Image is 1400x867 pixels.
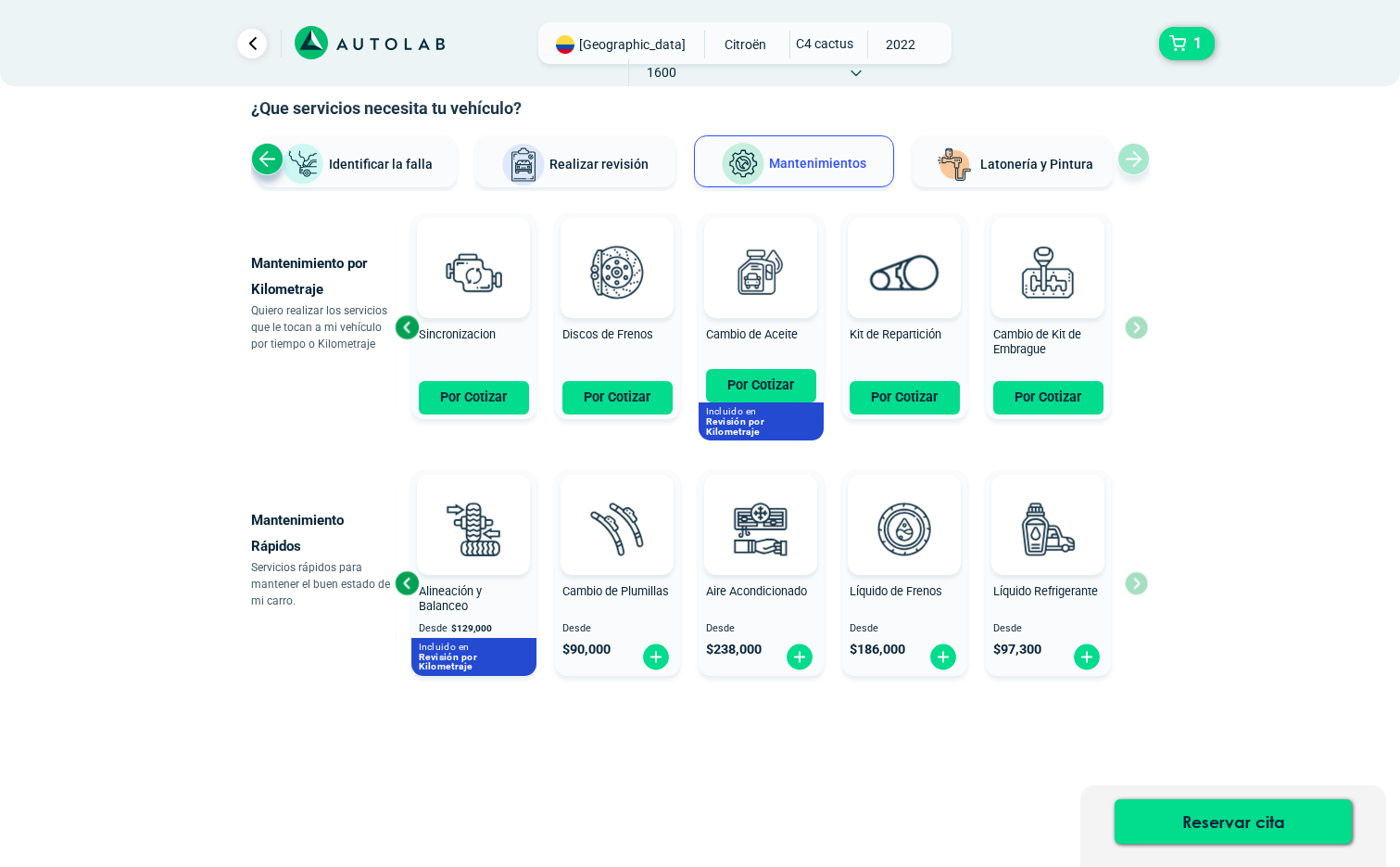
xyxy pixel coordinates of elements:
img: sincronizacion-v3.svg [433,231,514,312]
span: Desde [562,623,673,635]
button: Por Cotizar [562,381,673,414]
button: Por Cotizar [850,381,960,414]
span: Cambio de Kit de Embrague [993,327,1081,357]
span: Discos de Frenos [562,327,653,341]
button: Alineación y Balanceo Desde $129,000 Incluido en Revisión por Kilometraje [411,470,536,676]
p: Mantenimiento Rápidos [251,507,395,559]
img: fi_plus-circle2.svg [641,643,671,671]
img: alineacion_y_balanceo-v3.svg [433,488,514,569]
span: $ 238,000 [706,642,762,657]
span: Identificar la falla [329,156,433,171]
img: fi_plus-circle2.svg [1072,643,1102,671]
span: Kit de Repartición [850,327,941,341]
button: Sincronizacion Por Cotizar [411,213,536,419]
span: Mantenimientos [769,156,866,171]
img: Mantenimientos [721,142,765,186]
span: Cambio de Aceite [706,327,798,341]
img: frenos2-v3.svg [576,231,658,312]
span: Latonería y Pintura [980,157,1093,172]
button: Cambio de Aceite Por Cotizar Incluido en Revisión por Kilometraje [699,213,824,419]
img: Identificar la falla [281,143,325,186]
span: Desde [706,623,816,635]
span: Líquido de Frenos [850,584,942,598]
div: Previous slide [393,313,421,341]
h2: ¿Que servicios necesita tu vehículo? [251,96,1150,121]
button: Discos de Frenos Por Cotizar [555,213,680,419]
button: Por Cotizar [706,369,816,402]
img: plumillas-v3.svg [576,488,658,569]
a: Ir al paso anterior [237,29,267,58]
img: AD0BCuuxAAAAAElFTkSuQmCC [1020,478,1076,534]
button: Identificar la falla [257,135,457,187]
span: 2022 [868,31,934,58]
img: Flag of COLOMBIA [556,35,574,54]
img: AD0BCuuxAAAAAElFTkSuQmCC [589,222,645,277]
img: AD0BCuuxAAAAAElFTkSuQmCC [589,478,645,534]
span: Desde [993,623,1104,635]
button: Realizar revisión [475,135,675,187]
button: Cambio de Kit de Embrague Por Cotizar [986,213,1111,419]
span: 1 [1189,28,1206,59]
img: Realizar revisión [501,143,546,187]
img: Latonería y Pintura [932,143,977,187]
button: Cambio de Plumillas Desde $90,000 [555,470,680,676]
img: fi_plus-circle2.svg [928,643,958,671]
button: Kit de Repartición Por Cotizar [842,213,967,419]
img: AD0BCuuxAAAAAElFTkSuQmCC [446,478,501,534]
img: AD0BCuuxAAAAAElFTkSuQmCC [446,222,501,277]
span: $ 129,000 [451,623,492,633]
div: Previous slide [393,569,421,597]
img: aire_acondicionado-v3.svg [720,488,801,569]
img: AD0BCuuxAAAAAElFTkSuQmCC [877,478,932,534]
img: fi_plus-circle2.svg [785,643,814,671]
img: AD0BCuuxAAAAAElFTkSuQmCC [877,222,932,277]
img: correa_de_reparticion-v3.svg [870,254,940,290]
span: 1600 [629,58,695,86]
button: Líquido Refrigerante Desde $97,300 [986,470,1111,676]
span: $ 97,300 [993,642,1041,657]
p: Incluido en [419,641,529,653]
img: liquido_frenos-v3.svg [864,488,945,569]
button: Por Cotizar [419,381,529,414]
button: Aire Acondicionado Desde $238,000 [699,470,824,676]
button: 1 [1159,27,1215,60]
span: $ 186,000 [850,642,905,657]
span: Cambio de Plumillas [562,584,669,598]
button: Latonería y Pintura [913,135,1113,187]
span: $ 90,000 [562,642,611,657]
b: Revisión por Kilometraje [706,415,765,437]
img: AD0BCuuxAAAAAElFTkSuQmCC [1020,222,1076,277]
button: Mantenimientos [694,135,894,187]
img: cambio_de_aceite-v3.svg [720,231,801,312]
div: Previous slide [251,143,284,175]
p: Incluido en [706,405,816,417]
span: CITROËN [713,31,778,58]
button: Por Cotizar [993,381,1104,414]
span: Aire Acondicionado [706,584,807,598]
span: Desde [419,622,448,634]
button: Líquido de Frenos Desde $186,000 [842,470,967,676]
span: Alineación y Balanceo [419,584,482,614]
span: [GEOGRAPHIC_DATA] [579,35,686,54]
img: AD0BCuuxAAAAAElFTkSuQmCC [733,222,788,277]
span: Sincronizacion [419,327,496,341]
img: liquido_refrigerante-v3.svg [1007,488,1089,569]
span: Desde [850,623,960,635]
button: Reservar cita [1115,799,1352,844]
b: Revisión por Kilometraje [419,651,478,672]
p: Quiero realizar los servicios que le tocan a mi vehículo por tiempo o Kilometraje [251,302,395,352]
img: AD0BCuuxAAAAAElFTkSuQmCC [733,478,788,534]
p: Servicios rápidos para mantener el buen estado de mi carro. [251,559,395,609]
span: C4 CACTUS [790,31,856,57]
p: Mantenimiento por Kilometraje [251,250,395,302]
span: Realizar revisión [549,157,649,172]
img: kit_de_embrague-v3.svg [1007,231,1089,312]
span: Líquido Refrigerante [993,584,1098,598]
